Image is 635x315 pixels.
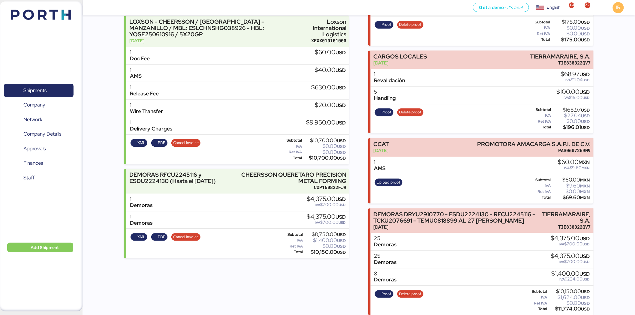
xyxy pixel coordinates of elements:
span: IVA [560,277,565,282]
span: MXN [580,177,590,183]
div: $9.60 [552,184,590,188]
div: Ret IVA [525,119,551,124]
div: Demoras [130,202,152,208]
button: Delete proof [397,108,423,116]
span: Delete proof [399,109,421,115]
span: PDF [158,139,165,146]
div: 1 [130,214,152,220]
button: Delete proof [397,290,423,298]
span: USD [583,78,590,82]
span: USD [337,238,346,243]
div: IVA [525,26,550,30]
span: Shipments [23,86,47,95]
div: $10,700.00 [303,138,346,143]
span: Finances [23,159,43,167]
div: $16.00 [557,95,590,100]
a: Network [4,113,74,127]
span: PDF [158,234,165,240]
div: 1 [130,84,159,91]
span: IVA [559,242,564,247]
div: 1 [130,67,142,73]
span: MXN [580,183,590,189]
span: USD [580,71,590,78]
div: 1 [130,119,172,126]
span: USD [336,49,346,56]
span: USD [337,244,346,249]
span: USD [336,214,346,220]
div: English [547,4,561,10]
div: $4,375.00 [307,196,346,202]
span: XML [137,139,146,146]
div: Revalidación [374,77,405,84]
span: USD [580,271,590,277]
div: $10,150.00 [304,250,346,254]
span: USD [339,220,346,225]
div: Wire Transfer [130,108,163,115]
div: $0.00 [552,189,590,194]
div: CQP160822FJ9 [242,184,347,190]
div: $1,624.00 [549,295,590,300]
span: IR [616,4,621,11]
div: LOXSON - CHEERSSON / [GEOGRAPHIC_DATA] - MANZANILLO / MBL: ESLCHNSHG038926 - HBL: YQSE250610916 /... [129,19,304,37]
span: Company [23,100,45,109]
div: Total [281,250,303,254]
div: Ret IVA [525,32,550,36]
div: $175.00 [552,20,590,24]
div: Handling [374,95,396,101]
div: $0.00 [552,119,590,124]
div: DEMORAS DRYU2910770 - ESDU2224130 - RFCU2245116 - TCKU2076691 - TEMU0818899 AL 27 [PERSON_NAME] [373,211,539,224]
div: $4,375.00 [551,235,590,242]
div: Subtotal [281,138,302,142]
span: IVA [559,259,564,264]
div: Subtotal [525,178,551,182]
span: USD [337,138,346,143]
div: CHEERSSON QUERETARO PRECISION METAL FORMING [242,172,347,184]
div: IVA [281,144,302,148]
div: TIE830322QV7 [542,224,591,230]
div: Doc Fee [130,55,150,62]
span: USD [580,235,590,242]
span: Proof [382,21,392,28]
span: Staff [23,173,35,182]
span: USD [581,295,590,300]
button: Cancel invoice [171,233,201,241]
button: XML [131,139,147,147]
span: USD [336,196,346,202]
span: Company Details [23,130,61,138]
div: CCAT [373,141,389,147]
div: TIE830322QV7 [530,60,591,66]
div: $11.04 [561,78,590,82]
span: USD [339,202,346,207]
div: AMS [374,165,386,172]
div: Ret IVA [525,301,547,305]
div: XEXX010101000 [306,37,346,44]
span: USD [337,155,346,161]
div: 5 [374,89,396,95]
span: Network [23,115,42,124]
span: Upload proof [377,179,401,186]
span: USD [580,253,590,259]
span: USD [337,144,346,149]
span: USD [580,89,590,95]
span: IVA [564,95,569,100]
div: PROMOTORA AMACARGA S.A.P.I. DE C.V. [477,141,591,147]
span: Delete proof [399,291,421,297]
span: MXN [580,195,590,200]
div: $20.00 [315,102,346,109]
div: $10,700.00 [303,156,346,160]
div: [DATE] [129,37,304,44]
div: DEMORAS RFCU2245116 y ESDU2224130 (Hasta el [DATE]) [129,172,239,184]
button: Delete proof [397,21,423,28]
a: Finances [4,156,74,170]
div: 8 [374,271,397,277]
button: Cancel invoice [171,139,201,147]
div: 1 [374,71,405,77]
div: Subtotal [525,108,551,112]
span: USD [336,84,346,91]
span: USD [581,37,590,43]
span: USD [336,102,346,109]
button: PDF [151,233,167,241]
button: Upload proof [375,178,402,186]
div: $10,150.00 [549,289,590,294]
button: Proof [375,108,393,116]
